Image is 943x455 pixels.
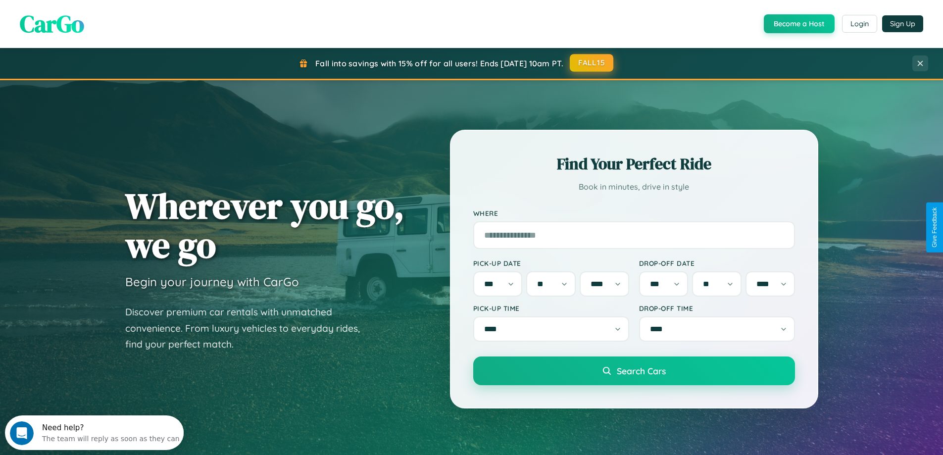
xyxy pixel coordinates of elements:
[639,259,795,267] label: Drop-off Date
[473,153,795,175] h2: Find Your Perfect Ride
[842,15,877,33] button: Login
[125,304,373,353] p: Discover premium car rentals with unmatched convenience. From luxury vehicles to everyday rides, ...
[10,421,34,445] iframe: Intercom live chat
[315,58,563,68] span: Fall into savings with 15% off for all users! Ends [DATE] 10am PT.
[617,365,666,376] span: Search Cars
[764,14,835,33] button: Become a Host
[473,259,629,267] label: Pick-up Date
[473,180,795,194] p: Book in minutes, drive in style
[639,304,795,312] label: Drop-off Time
[125,274,299,289] h3: Begin your journey with CarGo
[882,15,923,32] button: Sign Up
[5,415,184,450] iframe: Intercom live chat discovery launcher
[125,186,404,264] h1: Wherever you go, we go
[473,304,629,312] label: Pick-up Time
[473,209,795,217] label: Where
[37,16,175,27] div: The team will reply as soon as they can
[931,207,938,248] div: Give Feedback
[20,7,84,40] span: CarGo
[473,356,795,385] button: Search Cars
[37,8,175,16] div: Need help?
[4,4,184,31] div: Open Intercom Messenger
[570,54,613,72] button: FALL15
